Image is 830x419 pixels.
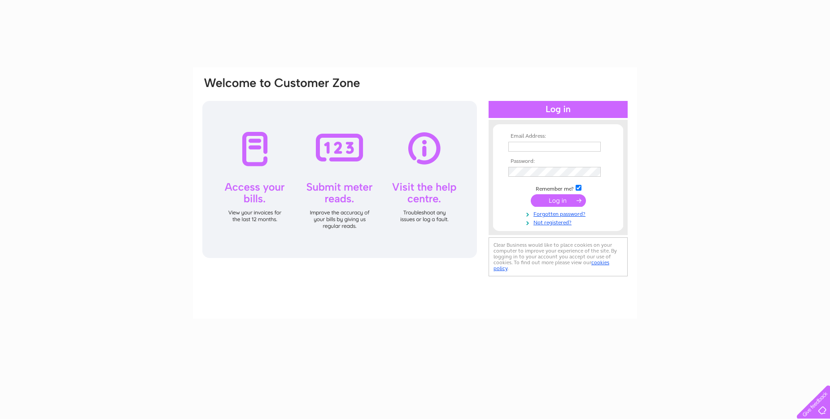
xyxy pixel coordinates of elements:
input: Submit [531,194,586,207]
div: Clear Business would like to place cookies on your computer to improve your experience of the sit... [489,237,628,276]
td: Remember me? [506,183,610,192]
a: cookies policy [494,259,609,271]
a: Forgotten password? [508,209,610,218]
th: Password: [506,158,610,165]
a: Not registered? [508,218,610,226]
th: Email Address: [506,133,610,140]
